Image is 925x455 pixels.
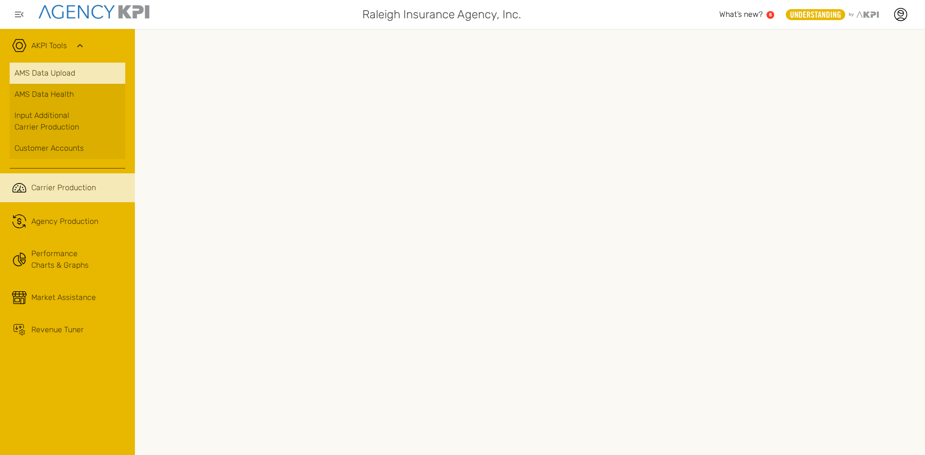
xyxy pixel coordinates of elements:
[10,138,125,159] a: Customer Accounts
[14,143,120,154] div: Customer Accounts
[31,324,84,336] span: Revenue Tuner
[31,216,98,227] span: Agency Production
[39,5,149,19] img: agencykpi-logo-550x69-2d9e3fa8.png
[362,6,521,23] span: Raleigh Insurance Agency, Inc.
[10,63,125,84] a: AMS Data Upload
[766,11,774,19] a: 5
[31,182,96,194] span: Carrier Production
[14,89,74,100] span: AMS Data Health
[769,12,772,17] text: 5
[31,292,96,303] span: Market Assistance
[31,40,67,52] a: AKPI Tools
[10,105,125,138] a: Input AdditionalCarrier Production
[719,10,763,19] span: What’s new?
[10,84,125,105] a: AMS Data Health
